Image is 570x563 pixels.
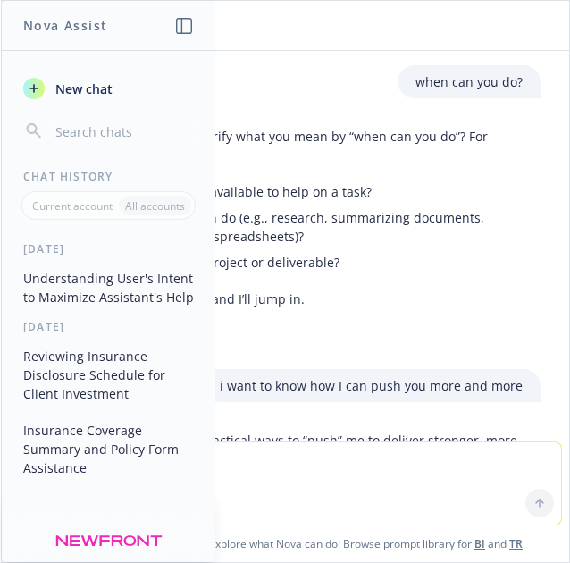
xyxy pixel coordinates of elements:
[509,536,523,551] a: TR
[2,241,215,256] div: [DATE]
[47,127,523,164] p: I’m here 24/7. Could you clarify what you mean by “when can you do”? For example:
[220,376,523,395] p: i want to know how I can push you more and more
[47,290,523,308] p: Give me a bit more context and I’ll jump in.
[16,416,201,483] button: Insurance Coverage Summary and Policy Form Assistance
[415,72,523,91] p: when can you do?
[474,536,485,551] a: BI
[2,319,215,334] div: [DATE]
[32,198,113,214] p: Current account
[52,80,113,98] span: New chat
[16,264,201,312] button: Understanding User's Intent to Maximize Assistant's Help
[47,431,523,468] p: Great question. Here are practical ways to “push” me to deliver stronger, more useful work.
[16,72,201,105] button: New chat
[16,341,201,408] button: Reviewing Insurance Disclosure Schedule for Client Investment
[8,525,562,562] span: Nova Assist can make mistakes. Explore what Nova can do: Browse prompt library for and
[62,205,523,249] li: What kinds of things I can do (e.g., research, summarizing documents, drafting emails, building s...
[2,169,215,184] div: Chat History
[52,119,194,144] input: Search chats
[125,198,185,214] p: All accounts
[62,179,523,205] li: Are you asking when I’m available to help on a task?
[62,249,523,275] li: A timeline for a specific project or deliverable?
[23,16,107,35] h1: Nova Assist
